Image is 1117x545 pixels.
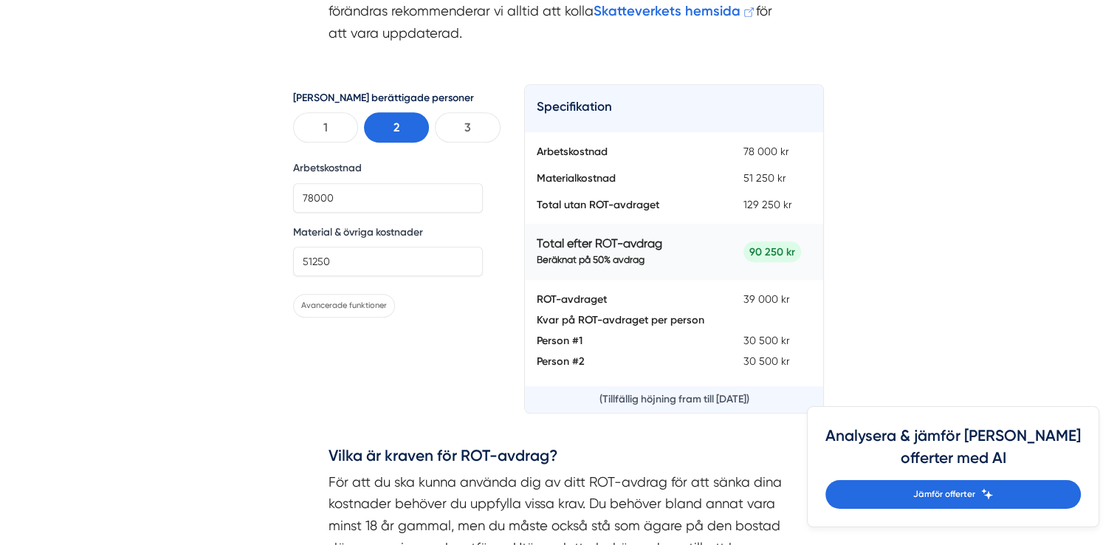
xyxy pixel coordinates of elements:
[525,144,720,159] div: Arbetskostnad
[732,333,823,348] div: 30 500 kr
[364,112,429,143] button: 2
[743,241,801,262] span: 90 250 kr
[525,333,720,348] div: Person # 1
[732,354,823,369] div: 30 500 kr
[732,144,823,159] div: 78 000 kr
[525,354,720,369] div: Person # 2
[293,160,483,176] label: Arbetskostnad
[732,171,823,185] div: 51 250 kr
[594,3,756,18] a: Skatteverkets hemsida
[732,197,823,212] div: 129 250 kr
[525,312,824,333] div: Kvar på ROT-avdraget per person
[537,97,812,120] h5: Specifikation
[293,90,501,106] h6: [PERSON_NAME] berättigade personer
[293,294,395,317] button: Avancerade funktioner
[913,487,975,501] span: Jämför offerter
[525,386,824,413] div: (Tillfällig höjning fram till [DATE])
[435,112,500,143] button: 3
[537,236,708,252] p: Total efter ROT-avdrag
[732,292,823,306] div: 39 000 kr
[537,253,708,268] p: Beräknat på 50% avdrag
[293,112,358,143] button: 1
[825,480,1081,509] a: Jämför offerter
[293,224,483,241] label: Material & övriga kostnader
[594,3,740,19] strong: Skatteverkets hemsida
[525,197,720,212] div: Total utan ROT-avdraget
[525,171,720,185] div: Materialkostnad
[825,425,1081,480] h4: Analysera & jämför [PERSON_NAME] offerter med AI
[329,445,789,471] h4: Vilka är kraven för ROT-avdrag?
[525,292,720,306] div: ROT-avdraget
